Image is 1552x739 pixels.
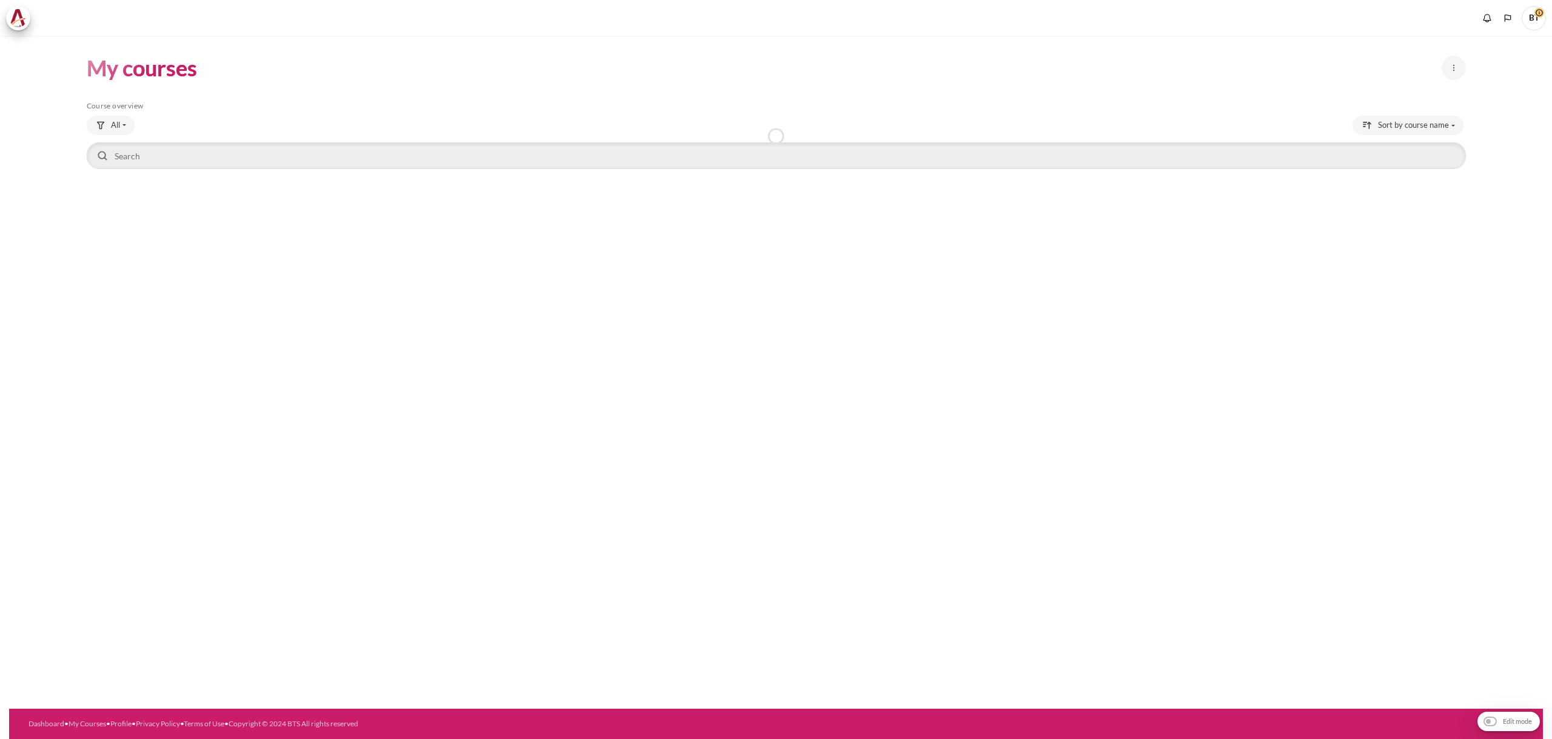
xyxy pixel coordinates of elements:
span: Sort by course name [1378,119,1449,131]
a: Copyright © 2024 BTS All rights reserved [229,719,358,728]
a: Architeck Architeck [6,6,36,30]
section: Content [9,36,1543,190]
button: Grouping drop-down menu [87,116,135,135]
h5: Course overview [87,101,1466,111]
a: Profile [110,719,132,728]
span: All [111,119,120,131]
button: Sorting drop-down menu [1353,116,1463,135]
div: Course overview controls [87,116,1466,171]
a: Privacy Policy [136,719,180,728]
h1: My courses [87,54,197,82]
div: Show notification window with no new notifications [1478,9,1496,27]
input: Search [87,142,1466,169]
button: Languages [1499,9,1517,27]
a: Terms of Use [184,719,224,728]
span: BT [1522,6,1546,30]
a: My Courses [69,719,106,728]
a: Dashboard [28,719,64,728]
img: Architeck [10,9,27,27]
div: • • • • • [28,718,877,729]
a: User menu [1522,6,1546,30]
